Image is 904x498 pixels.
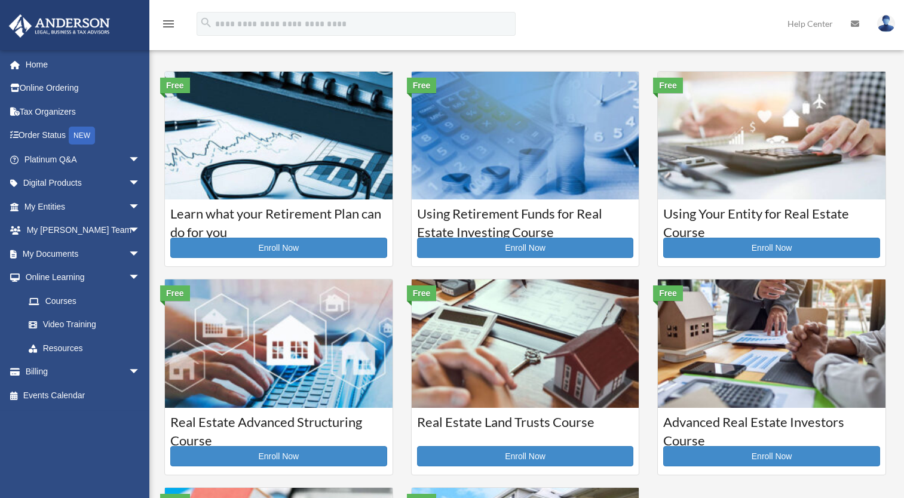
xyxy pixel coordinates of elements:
div: Free [407,285,437,301]
div: Free [160,285,190,301]
a: Resources [17,336,158,360]
a: My Entitiesarrow_drop_down [8,195,158,219]
i: search [200,16,213,29]
i: menu [161,17,176,31]
a: Events Calendar [8,383,158,407]
a: Enroll Now [663,446,880,466]
a: My [PERSON_NAME] Teamarrow_drop_down [8,219,158,242]
h3: Real Estate Advanced Structuring Course [170,413,387,443]
h3: Learn what your Retirement Plan can do for you [170,205,387,235]
div: Free [653,285,683,301]
img: Anderson Advisors Platinum Portal [5,14,114,38]
img: User Pic [877,15,895,32]
a: Online Learningarrow_drop_down [8,266,158,290]
a: Online Ordering [8,76,158,100]
a: Billingarrow_drop_down [8,360,158,384]
h3: Using Your Entity for Real Estate Course [663,205,880,235]
h3: Using Retirement Funds for Real Estate Investing Course [417,205,634,235]
a: Digital Productsarrow_drop_down [8,171,158,195]
a: Video Training [17,313,158,337]
a: Tax Organizers [8,100,158,124]
a: Enroll Now [663,238,880,258]
span: arrow_drop_down [128,147,152,172]
a: My Documentsarrow_drop_down [8,242,158,266]
a: Order StatusNEW [8,124,158,148]
a: Enroll Now [417,238,634,258]
a: Home [8,53,158,76]
a: Enroll Now [170,446,387,466]
span: arrow_drop_down [128,242,152,266]
a: menu [161,21,176,31]
a: Enroll Now [170,238,387,258]
div: Free [407,78,437,93]
div: NEW [69,127,95,145]
span: arrow_drop_down [128,219,152,243]
span: arrow_drop_down [128,195,152,219]
div: Free [160,78,190,93]
h3: Advanced Real Estate Investors Course [663,413,880,443]
a: Courses [17,289,152,313]
div: Free [653,78,683,93]
a: Enroll Now [417,446,634,466]
a: Platinum Q&Aarrow_drop_down [8,147,158,171]
span: arrow_drop_down [128,360,152,385]
h3: Real Estate Land Trusts Course [417,413,634,443]
span: arrow_drop_down [128,266,152,290]
span: arrow_drop_down [128,171,152,196]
